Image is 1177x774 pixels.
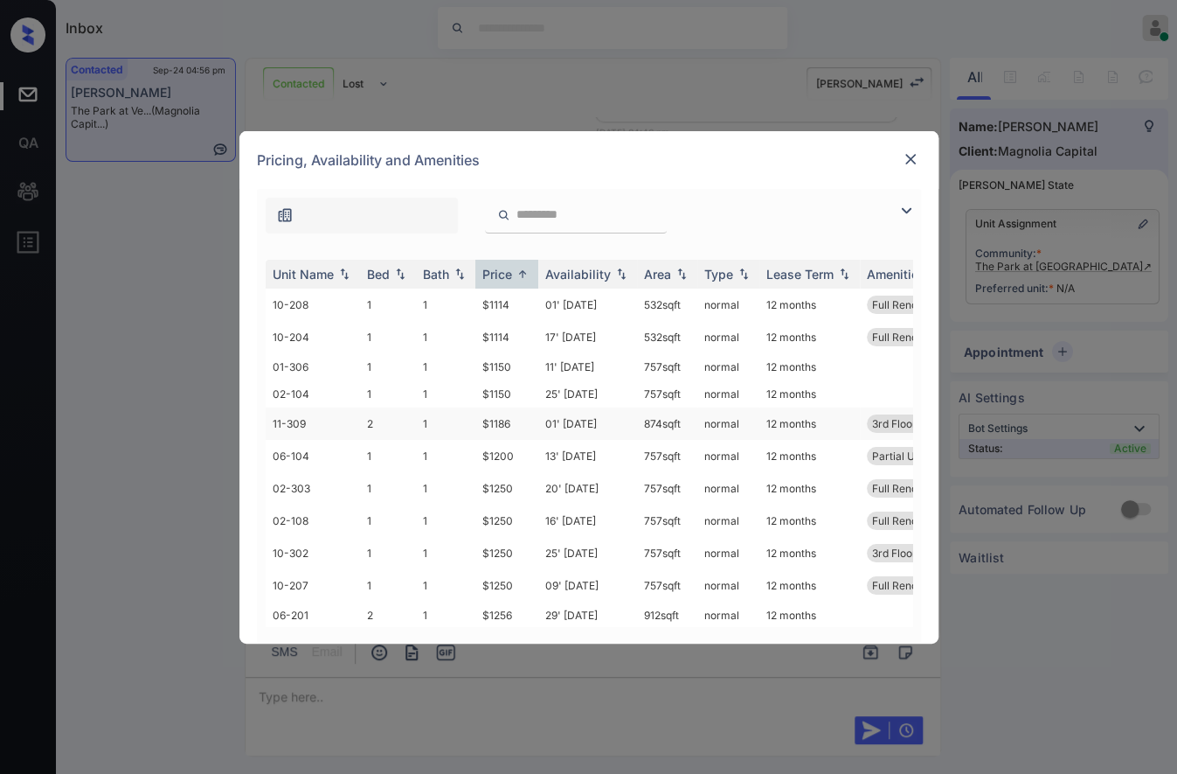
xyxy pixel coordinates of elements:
[538,569,637,602] td: 09' [DATE]
[475,472,538,505] td: $1250
[538,440,637,472] td: 13' [DATE]
[538,602,637,629] td: 29' [DATE]
[266,289,360,321] td: 10-208
[759,569,860,602] td: 12 months
[697,440,759,472] td: normal
[538,408,637,440] td: 01' [DATE]
[538,472,637,505] td: 20' [DATE]
[872,482,956,495] span: Full Renovation...
[416,537,475,569] td: 1
[416,602,475,629] td: 1
[423,267,449,282] div: Bath
[759,505,860,537] td: 12 months
[697,380,759,408] td: normal
[475,505,538,537] td: $1250
[360,380,416,408] td: 1
[360,505,416,537] td: 1
[637,440,697,472] td: 757 sqft
[416,408,475,440] td: 1
[360,472,416,505] td: 1
[538,380,637,408] td: 25' [DATE]
[416,353,475,380] td: 1
[475,380,538,408] td: $1150
[360,289,416,321] td: 1
[266,505,360,537] td: 02-108
[475,353,538,380] td: $1150
[697,408,759,440] td: normal
[266,440,360,472] td: 06-104
[759,602,860,629] td: 12 months
[273,267,334,282] div: Unit Name
[735,268,752,280] img: sorting
[545,267,611,282] div: Availability
[637,380,697,408] td: 757 sqft
[872,547,917,560] span: 3rd Floor
[835,268,853,280] img: sorting
[266,537,360,569] td: 10-302
[416,569,475,602] td: 1
[475,408,538,440] td: $1186
[872,331,956,344] span: Full Renovation...
[360,408,416,440] td: 2
[497,207,510,223] img: icon-zuma
[239,131,938,189] div: Pricing, Availability and Amenities
[416,289,475,321] td: 1
[266,408,360,440] td: 11-309
[872,450,958,463] span: Partial Upgrade...
[872,298,956,311] span: Full Renovation...
[367,267,390,282] div: Bed
[637,289,697,321] td: 532 sqft
[613,268,630,280] img: sorting
[902,150,919,168] img: close
[276,206,294,224] img: icon-zuma
[697,537,759,569] td: normal
[514,268,531,281] img: sorting
[872,579,956,592] span: Full Renovation...
[538,289,637,321] td: 01' [DATE]
[644,267,671,282] div: Area
[266,321,360,353] td: 10-204
[697,602,759,629] td: normal
[360,537,416,569] td: 1
[416,380,475,408] td: 1
[538,505,637,537] td: 16' [DATE]
[872,417,917,430] span: 3rd Floor
[360,353,416,380] td: 1
[637,321,697,353] td: 532 sqft
[697,289,759,321] td: normal
[637,472,697,505] td: 757 sqft
[759,408,860,440] td: 12 months
[451,268,468,280] img: sorting
[673,268,690,280] img: sorting
[697,569,759,602] td: normal
[759,440,860,472] td: 12 months
[697,505,759,537] td: normal
[872,514,956,527] span: Full Renovation...
[416,440,475,472] td: 1
[266,380,360,408] td: 02-104
[391,268,409,280] img: sorting
[475,569,538,602] td: $1250
[697,321,759,353] td: normal
[416,321,475,353] td: 1
[637,408,697,440] td: 874 sqft
[336,268,353,280] img: sorting
[475,602,538,629] td: $1256
[759,353,860,380] td: 12 months
[538,321,637,353] td: 17' [DATE]
[416,472,475,505] td: 1
[360,440,416,472] td: 1
[759,380,860,408] td: 12 months
[759,472,860,505] td: 12 months
[759,289,860,321] td: 12 months
[637,602,697,629] td: 912 sqft
[896,200,917,221] img: icon-zuma
[266,569,360,602] td: 10-207
[637,569,697,602] td: 757 sqft
[759,537,860,569] td: 12 months
[416,505,475,537] td: 1
[766,267,834,282] div: Lease Term
[538,537,637,569] td: 25' [DATE]
[704,267,733,282] div: Type
[637,505,697,537] td: 757 sqft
